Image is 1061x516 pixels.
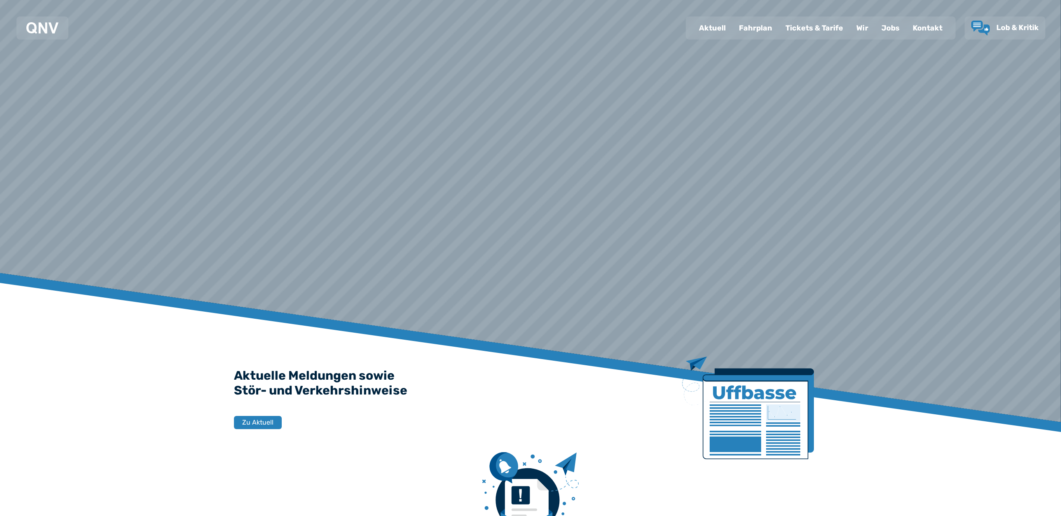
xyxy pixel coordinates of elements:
a: Fahrplan [732,17,779,39]
a: QNV Logo [26,20,58,36]
a: Kontakt [906,17,949,39]
img: QNV Logo [26,22,58,34]
a: Tickets & Tarife [779,17,850,39]
a: Jobs [875,17,906,39]
a: Wir [850,17,875,39]
span: Lob & Kritik [996,23,1039,32]
a: Aktuell [692,17,732,39]
button: Zu Aktuell [234,416,282,429]
img: Zeitung mit Titel Uffbase [682,357,814,459]
a: Lob & Kritik [971,21,1039,35]
h2: Aktuelle Meldungen sowie Stör- und Verkehrshinweise [234,368,827,398]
